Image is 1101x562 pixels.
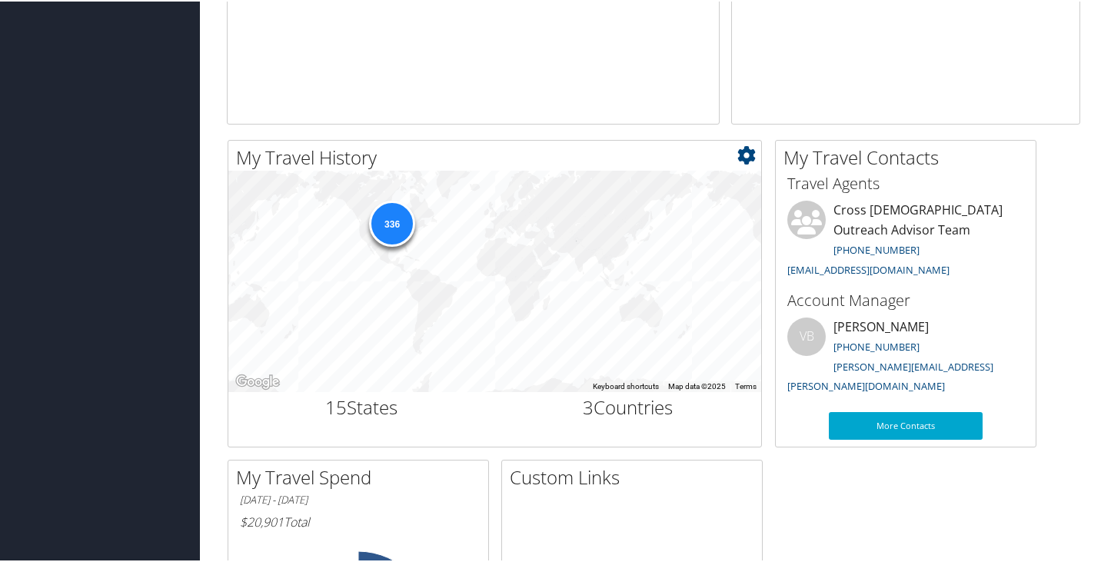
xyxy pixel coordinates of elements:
div: VB [787,316,826,354]
span: Map data ©2025 [668,381,726,389]
h2: States [240,393,484,419]
span: $20,901 [240,512,284,529]
a: Open this area in Google Maps (opens a new window) [232,371,283,391]
a: [PHONE_NUMBER] [833,241,920,255]
h6: Total [240,512,477,529]
span: 3 [583,393,594,418]
span: 15 [325,393,347,418]
a: [PERSON_NAME][EMAIL_ADDRESS][PERSON_NAME][DOMAIN_NAME] [787,358,993,392]
h3: Account Manager [787,288,1024,310]
li: Cross [DEMOGRAPHIC_DATA] Outreach Advisor Team [780,199,1032,281]
img: Google [232,371,283,391]
a: More Contacts [829,411,983,438]
h6: [DATE] - [DATE] [240,491,477,506]
a: Terms (opens in new tab) [735,381,757,389]
h2: My Travel Spend [236,463,488,489]
div: 336 [369,199,415,245]
h3: Travel Agents [787,171,1024,193]
a: [PHONE_NUMBER] [833,338,920,352]
h2: My Travel Contacts [783,143,1036,169]
h2: My Travel History [236,143,761,169]
h2: Custom Links [510,463,762,489]
a: [EMAIL_ADDRESS][DOMAIN_NAME] [787,261,950,275]
h2: Countries [507,393,750,419]
button: Keyboard shortcuts [593,380,659,391]
li: [PERSON_NAME] [780,316,1032,398]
